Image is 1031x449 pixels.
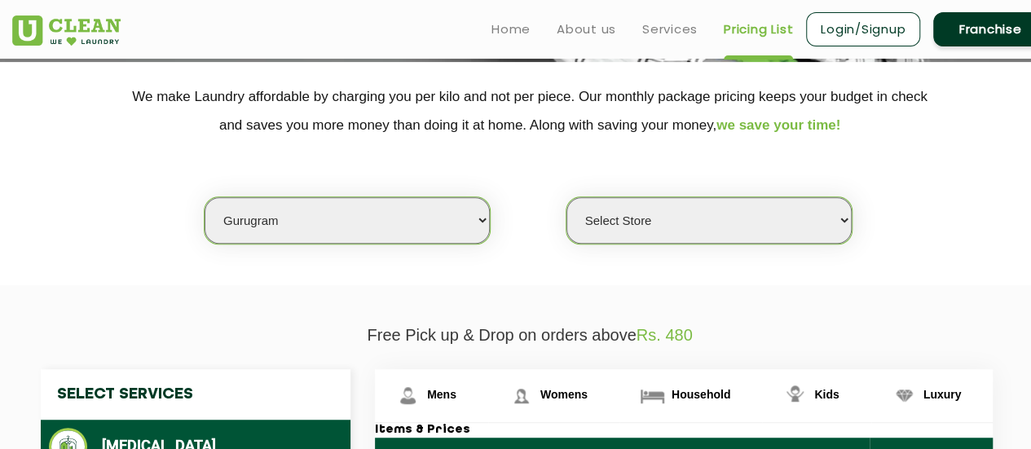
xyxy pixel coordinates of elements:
[507,381,535,410] img: Womens
[890,381,919,410] img: Luxury
[540,388,588,401] span: Womens
[427,388,456,401] span: Mens
[491,20,531,39] a: Home
[781,381,809,410] img: Kids
[672,388,730,401] span: Household
[41,369,350,420] h4: Select Services
[375,423,993,438] h3: Items & Prices
[637,326,693,344] span: Rs. 480
[394,381,422,410] img: Mens
[12,15,121,46] img: UClean Laundry and Dry Cleaning
[724,20,793,39] a: Pricing List
[806,12,920,46] a: Login/Signup
[642,20,698,39] a: Services
[638,381,667,410] img: Household
[814,388,839,401] span: Kids
[557,20,616,39] a: About us
[923,388,962,401] span: Luxury
[716,117,840,133] span: we save your time!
